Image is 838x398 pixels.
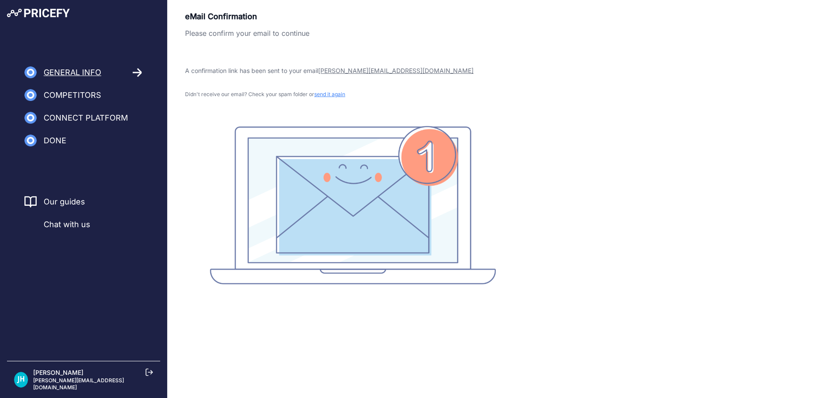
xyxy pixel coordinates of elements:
img: Pricefy Logo [7,9,70,17]
p: Please confirm your email to continue [185,28,520,38]
span: General Info [44,66,101,79]
span: Connect Platform [44,112,128,124]
span: [PERSON_NAME][EMAIL_ADDRESS][DOMAIN_NAME] [318,67,474,74]
p: eMail Confirmation [185,10,520,23]
span: send it again [314,91,345,97]
a: Chat with us [24,218,90,231]
p: A confirmation link has been sent to your email [185,66,520,75]
a: Our guides [44,196,85,208]
p: [PERSON_NAME][EMAIL_ADDRESS][DOMAIN_NAME] [33,377,153,391]
p: Didn't receive our email? Check your spam folder or [185,91,520,98]
p: [PERSON_NAME] [33,368,153,377]
span: Competitors [44,89,101,101]
span: Done [44,135,66,147]
span: Chat with us [44,218,90,231]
